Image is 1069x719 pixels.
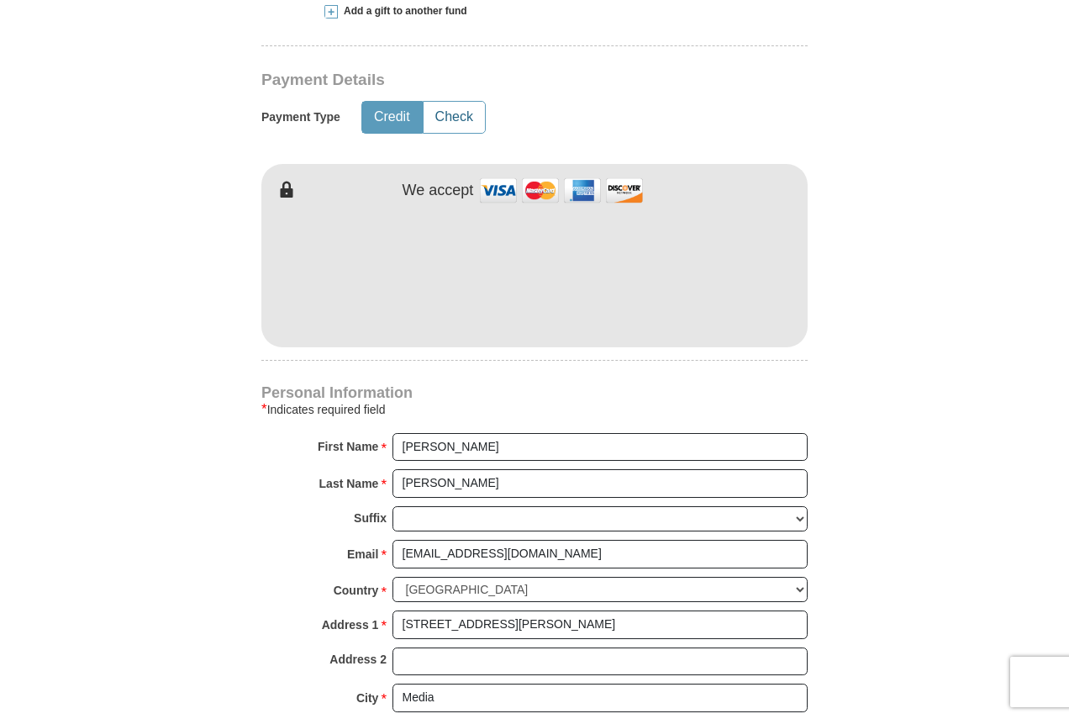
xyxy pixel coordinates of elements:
strong: City [356,686,378,710]
h5: Payment Type [261,110,340,124]
strong: Last Name [319,472,379,495]
strong: Address 1 [322,613,379,637]
strong: Country [334,579,379,602]
strong: Suffix [354,506,387,530]
strong: Email [347,542,378,566]
div: Indicates required field [261,399,808,420]
button: Credit [362,102,422,133]
img: credit cards accepted [477,172,645,209]
h4: Personal Information [261,386,808,399]
h3: Payment Details [261,71,690,90]
strong: Address 2 [329,648,387,671]
button: Check [424,102,485,133]
span: Add a gift to another fund [338,4,467,19]
strong: First Name [318,435,378,458]
h4: We accept [403,182,474,200]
